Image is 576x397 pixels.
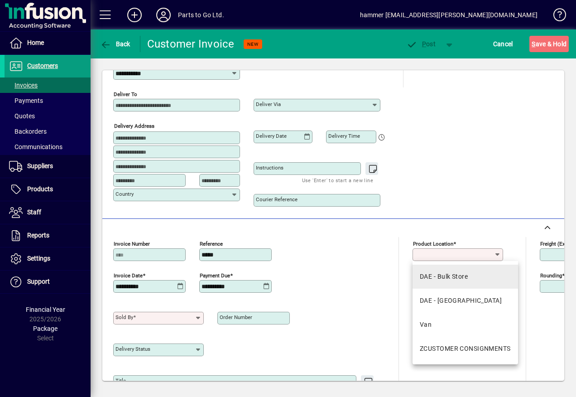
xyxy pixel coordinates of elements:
button: Back [98,36,133,52]
mat-label: Deliver via [256,101,281,107]
mat-label: Deliver To [114,91,137,97]
span: Invoices [9,82,38,89]
span: Communications [9,143,62,150]
span: Support [27,278,50,285]
div: Van [420,320,432,329]
a: Invoices [5,77,91,93]
div: DAE - Bulk Store [420,272,468,281]
span: P [422,40,426,48]
div: DAE - [GEOGRAPHIC_DATA] [420,296,502,305]
span: Payments [9,97,43,104]
mat-label: Courier Reference [256,196,298,203]
span: Staff [27,208,41,216]
a: Support [5,271,91,293]
span: ost [406,40,436,48]
button: Cancel [491,36,515,52]
button: Profile [149,7,178,23]
mat-option: ZCUSTOMER CONSIGNMENTS [413,337,518,361]
span: NEW [247,41,259,47]
span: Suppliers [27,162,53,169]
div: Customer Invoice [147,37,235,51]
span: S [532,40,535,48]
a: Settings [5,247,91,270]
span: Backorders [9,128,47,135]
mat-label: Delivery date [256,133,287,139]
span: Customers [27,62,58,69]
mat-option: DAE - Bulk Store [413,265,518,289]
button: Post [402,36,440,52]
mat-label: Sold by [115,314,133,320]
mat-label: Order number [220,314,252,320]
span: Home [27,39,44,46]
app-page-header-button: Back [91,36,140,52]
mat-label: Product location [413,240,453,247]
mat-label: Instructions [256,165,283,171]
mat-label: Country [115,191,134,197]
mat-label: Invoice number [114,240,150,247]
mat-label: Rounding [540,272,562,278]
div: Parts to Go Ltd. [178,8,224,22]
button: Save & Hold [529,36,569,52]
mat-label: Payment due [200,272,230,278]
a: Payments [5,93,91,108]
div: ZCUSTOMER CONSIGNMENTS [420,344,511,353]
span: ave & Hold [532,37,566,51]
a: Products [5,178,91,201]
a: Suppliers [5,155,91,178]
mat-hint: Use 'Enter' to start a new line [302,175,373,185]
div: hammer [EMAIL_ADDRESS][PERSON_NAME][DOMAIN_NAME] [360,8,538,22]
span: Quotes [9,112,35,120]
span: Settings [27,255,50,262]
span: Cancel [493,37,513,51]
mat-label: Reference [200,240,223,247]
mat-label: Delivery status [115,346,150,352]
mat-label: Title [115,378,126,384]
span: Financial Year [26,306,65,313]
mat-label: Delivery time [328,133,360,139]
span: Products [27,185,53,193]
button: Add [120,7,149,23]
a: Knowledge Base [547,2,565,31]
span: Reports [27,232,49,239]
a: Backorders [5,124,91,139]
a: Home [5,32,91,54]
a: Quotes [5,108,91,124]
a: Staff [5,201,91,224]
span: Package [33,325,58,332]
mat-label: Invoice date [114,272,143,278]
a: Reports [5,224,91,247]
a: Communications [5,139,91,155]
mat-option: DAE - Great Barrier Island [413,289,518,313]
span: Back [100,40,130,48]
mat-option: Van [413,313,518,337]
